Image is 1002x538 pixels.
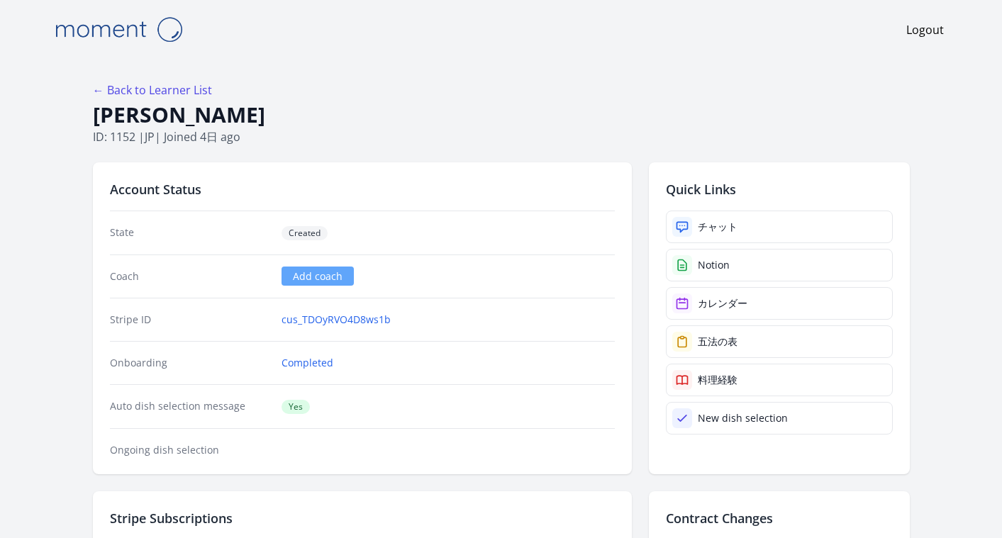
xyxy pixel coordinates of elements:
dt: Onboarding [110,356,271,370]
dt: Stripe ID [110,313,271,327]
h2: Stripe Subscriptions [110,508,615,528]
div: Notion [698,258,730,272]
div: カレンダー [698,296,747,310]
p: ID: 1152 | | Joined 4日 ago [93,128,910,145]
a: Notion [666,249,893,281]
dt: State [110,225,271,240]
a: 五法の表 [666,325,893,358]
a: New dish selection [666,402,893,435]
div: 五法の表 [698,335,737,349]
a: チャット [666,211,893,243]
div: New dish selection [698,411,788,425]
div: 料理経験 [698,373,737,387]
a: カレンダー [666,287,893,320]
span: jp [145,129,155,145]
img: Moment [48,11,189,47]
a: ← Back to Learner List [93,82,212,98]
dt: Coach [110,269,271,284]
a: 料理経験 [666,364,893,396]
h1: [PERSON_NAME] [93,101,910,128]
span: Created [282,226,328,240]
dt: Ongoing dish selection [110,443,271,457]
div: チャット [698,220,737,234]
a: Completed [282,356,333,370]
h2: Contract Changes [666,508,893,528]
a: Logout [906,21,944,38]
a: cus_TDOyRVO4D8ws1b [282,313,391,327]
span: Yes [282,400,310,414]
h2: Quick Links [666,179,893,199]
h2: Account Status [110,179,615,199]
dt: Auto dish selection message [110,399,271,414]
a: Add coach [282,267,354,286]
